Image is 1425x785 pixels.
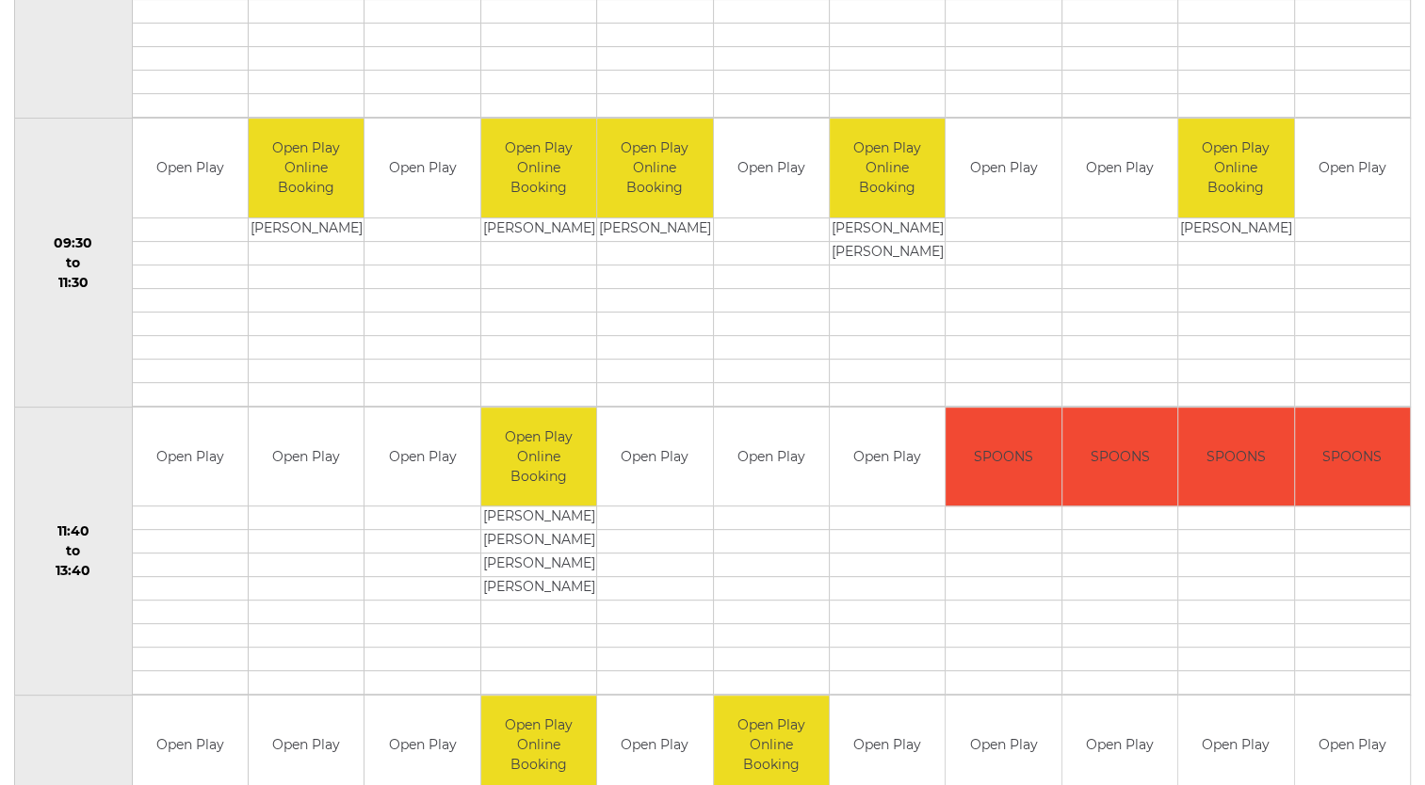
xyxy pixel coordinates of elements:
[830,217,945,241] td: [PERSON_NAME]
[714,408,829,506] td: Open Play
[481,408,596,506] td: Open Play Online Booking
[1178,408,1293,506] td: SPOONS
[481,553,596,577] td: [PERSON_NAME]
[364,119,479,217] td: Open Play
[1062,119,1177,217] td: Open Play
[830,241,945,264] td: [PERSON_NAME]
[481,530,596,553] td: [PERSON_NAME]
[1178,217,1293,241] td: [PERSON_NAME]
[249,217,364,241] td: [PERSON_NAME]
[597,408,712,506] td: Open Play
[15,119,133,408] td: 09:30 to 11:30
[481,119,596,217] td: Open Play Online Booking
[481,506,596,530] td: [PERSON_NAME]
[830,119,945,217] td: Open Play Online Booking
[133,119,248,217] td: Open Play
[830,408,945,506] td: Open Play
[946,408,1061,506] td: SPOONS
[1295,119,1411,217] td: Open Play
[714,119,829,217] td: Open Play
[15,407,133,696] td: 11:40 to 13:40
[946,119,1061,217] td: Open Play
[133,408,248,506] td: Open Play
[597,119,712,217] td: Open Play Online Booking
[1178,119,1293,217] td: Open Play Online Booking
[249,408,364,506] td: Open Play
[364,408,479,506] td: Open Play
[249,119,364,217] td: Open Play Online Booking
[597,217,712,241] td: [PERSON_NAME]
[481,217,596,241] td: [PERSON_NAME]
[481,577,596,601] td: [PERSON_NAME]
[1062,408,1177,506] td: SPOONS
[1295,408,1411,506] td: SPOONS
